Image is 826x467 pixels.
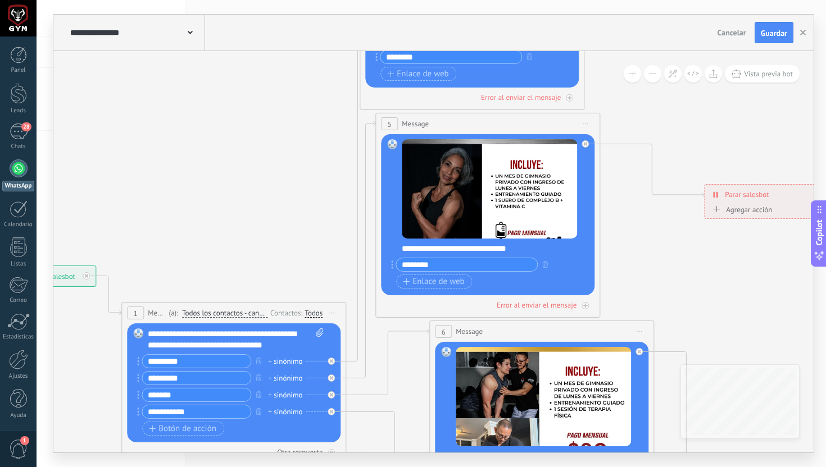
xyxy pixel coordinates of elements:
span: Guardar [761,29,787,37]
span: Cancelar [718,28,746,38]
button: Enlace de web [396,274,472,289]
span: 6 [442,327,446,336]
div: Correo [2,297,35,304]
button: Botón de acción [142,422,224,436]
div: Leads [2,107,35,115]
div: Ayuda [2,412,35,419]
div: Chats [2,143,35,150]
div: Panel [2,67,35,74]
img: e0a84ec8-07c6-490e-a072-a14b39cf15e3 [402,139,577,239]
div: + sinónimo [268,372,302,383]
span: Enlace de web [403,277,464,286]
div: + sinónimo [268,406,302,417]
div: Estadísticas [2,333,35,341]
span: 1 [20,436,29,445]
div: Ajustes [2,373,35,380]
span: Message [402,118,429,129]
span: Vista previa bot [744,69,793,79]
div: Error al enviar el mensaje [497,300,577,310]
div: Agregar acción [710,205,772,213]
span: 1 [134,308,138,318]
div: Contactos: [270,307,305,318]
button: Vista previa bot [725,65,800,83]
span: Botón de acción [149,424,216,433]
span: Todos los contactos - canales seleccionados [182,309,267,318]
span: Message [456,326,483,337]
button: Cancelar [713,24,751,41]
div: WhatsApp [2,181,34,191]
div: Iniciar Salesbot [1,266,96,286]
span: 28 [21,122,31,131]
span: Enlace de web [387,69,448,78]
div: + sinónimo [268,355,302,367]
img: d9235560-d5ae-42f5-a612-c29ccbc477c6 [456,347,631,446]
div: Todos [305,308,323,317]
span: 5 [388,119,392,129]
span: Message [148,308,166,318]
span: (a): [169,308,178,318]
div: Listas [2,260,35,268]
span: Parar salesbot [725,189,769,200]
span: Copilot [814,220,825,246]
div: + sinónimo [268,389,302,400]
div: Error al enviar el mensaje [481,93,561,102]
button: Enlace de web [380,67,456,81]
div: Calendario [2,221,35,228]
div: Otra respuesta [277,447,323,457]
button: Guardar [755,22,793,43]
